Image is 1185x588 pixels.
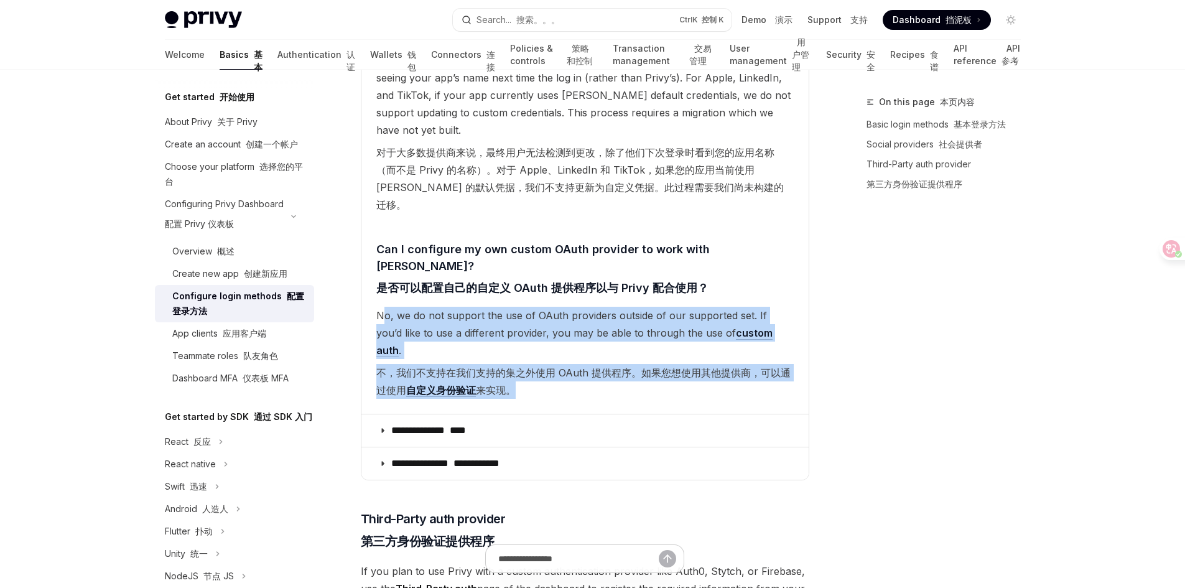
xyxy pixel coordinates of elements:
[453,9,732,31] button: Search... 搜索。。。CtrlK 控制 K
[220,91,254,102] font: 开始使用
[940,96,975,107] font: 本页内容
[243,350,278,361] font: 队友角色
[826,40,875,70] a: Security 安全
[879,95,975,110] span: On this page
[867,134,1031,154] a: Social providers 社会提供者
[850,14,868,25] font: 支持
[407,49,416,72] font: 钱包
[190,481,207,492] font: 迅速
[689,43,712,66] font: 交易管理
[939,139,982,149] font: 社会提供者
[254,411,312,422] font: 通过 SDK 入门
[775,14,792,25] font: 演示
[165,524,213,539] div: Flutter
[679,15,724,25] span: Ctrl K
[867,49,875,72] font: 安全
[203,571,234,581] font: 节点 JS
[223,328,266,338] font: 应用客户端
[376,366,791,397] font: 不，我们不支持在我们支持的集之外使用 OAuth 提供程序。如果您想使用其他提供商，可以通过使用 来实现。
[165,479,207,494] div: Swift
[867,114,1031,134] a: Basic login methods 基本登录方法
[155,367,314,390] a: Dashboard MFA 仪表板 MFA
[217,246,235,256] font: 概述
[376,146,784,211] font: 对于大多数提供商来说，最终用户无法检测到更改，除了他们下次登录时看到您的应用名称（而不是 Privy 的名称）。对于 Apple、LinkedIn 和 TikTok，如果您的应用当前使用 [PE...
[954,40,1021,70] a: API reference API 参考
[202,503,228,514] font: 人造人
[155,156,314,193] a: Choose your platform 选择您的平台
[376,281,709,294] font: 是否可以配置自己的自定义 OAuth 提供程序以与 Privy 配合使用？
[165,546,208,561] div: Unity
[172,326,266,341] div: App clients
[730,40,811,70] a: User management 用户管理
[165,409,312,424] h5: Get started by SDK
[476,12,560,27] div: Search...
[890,40,939,70] a: Recipes 食谱
[567,43,593,66] font: 策略和控制
[867,179,962,189] font: 第三方身份验证提供程序
[155,285,314,322] a: Configure login methods 配置登录方法
[165,434,211,449] div: React
[244,268,287,279] font: 创建新应用
[486,49,495,72] font: 连接
[165,569,234,584] div: NodeJS
[361,510,506,555] span: Third-Party auth provider
[155,345,314,367] a: Teammate roles 队友角色
[172,244,235,259] div: Overview
[172,289,307,319] div: Configure login methods
[172,266,287,281] div: Create new app
[370,40,416,70] a: Wallets 钱包
[243,373,289,383] font: 仪表板 MFA
[946,14,972,25] font: 挡泥板
[376,241,794,301] span: Can I configure my own custom OAuth provider to work with [PERSON_NAME]?
[883,10,991,30] a: Dashboard 挡泥板
[659,550,676,567] button: Send message
[155,263,314,285] a: Create new app 创建新应用
[155,240,314,263] a: Overview 概述
[361,534,495,549] font: 第三方身份验证提供程序
[193,436,211,447] font: 反应
[155,133,314,156] a: Create an account 创建一个帐户
[190,548,208,559] font: 统一
[165,11,242,29] img: light logo
[246,139,298,149] font: 创建一个帐户
[613,40,715,70] a: Transaction management 交易管理
[217,116,258,127] font: 关于 Privy
[1001,43,1020,66] font: API 参考
[165,114,258,129] div: About Privy
[376,52,794,218] span: For most providers, the change will be undetectable by end users, other than their seeing your ap...
[510,40,598,70] a: Policies & controls 策略和控制
[930,49,939,72] font: 食谱
[172,371,289,386] div: Dashboard MFA
[254,49,263,72] font: 基本
[346,49,355,72] font: 认证
[165,197,284,236] div: Configuring Privy Dashboard
[165,457,216,472] div: React native
[807,14,868,26] a: Support 支持
[792,37,809,72] font: 用户管理
[277,40,355,70] a: Authentication 认证
[155,322,314,345] a: App clients 应用客户端
[165,218,234,229] font: 配置 Privy 仪表板
[954,119,1006,129] font: 基本登录方法
[516,14,560,25] font: 搜索。。。
[155,111,314,133] a: About Privy 关于 Privy
[406,384,476,397] a: 自定义身份验证
[867,154,1031,199] a: Third-Party auth provider第三方身份验证提供程序
[165,159,307,189] div: Choose your platform
[165,502,228,516] div: Android
[893,14,972,26] span: Dashboard
[1001,10,1021,30] button: Toggle dark mode
[165,40,205,70] a: Welcome
[741,14,792,26] a: Demo 演示
[376,307,794,404] span: No, we do not support the use of OAuth providers outside of our supported set. If you’d like to u...
[172,348,278,363] div: Teammate roles
[431,40,495,70] a: Connectors 连接
[195,526,213,536] font: 扑动
[165,137,298,152] div: Create an account
[165,90,254,105] h5: Get started
[220,40,263,70] a: Basics 基本
[702,15,724,24] font: 控制 K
